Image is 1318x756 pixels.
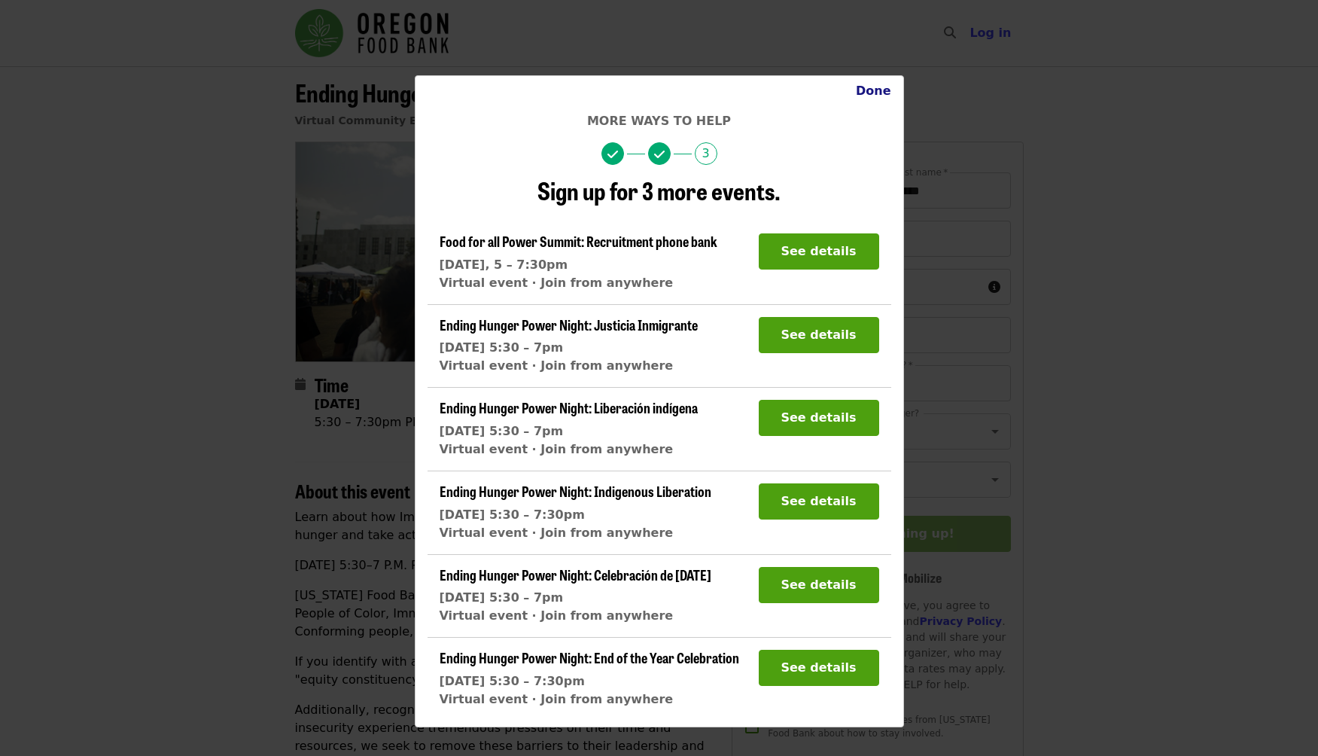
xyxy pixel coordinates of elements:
[759,567,879,603] button: See details
[759,233,879,270] button: See details
[844,76,903,106] button: Close
[607,148,618,162] i: check icon
[440,589,711,607] div: [DATE] 5:30 – 7pm
[440,672,739,690] div: [DATE] 5:30 – 7:30pm
[440,524,711,542] div: Virtual event · Join from anywhere
[759,328,879,342] a: See details
[440,274,717,292] div: Virtual event · Join from anywhere
[440,339,698,357] div: [DATE] 5:30 – 7pm
[440,233,717,292] a: Food for all Power Summit: Recruitment phone bank[DATE], 5 – 7:30pmVirtual event · Join from anyw...
[440,648,739,667] span: Ending Hunger Power Night: End of the Year Celebration
[759,410,879,425] a: See details
[440,607,711,625] div: Virtual event · Join from anywhere
[440,231,717,251] span: Food for all Power Summit: Recruitment phone bank
[440,422,698,440] div: [DATE] 5:30 – 7pm
[440,565,711,584] span: Ending Hunger Power Night: Celebración de [DATE]
[440,317,698,376] a: Ending Hunger Power Night: Justicia Inmigrante[DATE] 5:30 – 7pmVirtual event · Join from anywhere
[440,256,717,274] div: [DATE], 5 – 7:30pm
[759,660,879,675] a: See details
[759,578,879,592] a: See details
[759,244,879,258] a: See details
[440,440,698,459] div: Virtual event · Join from anywhere
[654,148,665,162] i: check icon
[440,567,711,626] a: Ending Hunger Power Night: Celebración de [DATE][DATE] 5:30 – 7pmVirtual event · Join from anywhere
[695,142,717,165] span: 3
[440,483,711,542] a: Ending Hunger Power Night: Indigenous Liberation[DATE] 5:30 – 7:30pmVirtual event · Join from any...
[440,690,739,709] div: Virtual event · Join from anywhere
[759,494,879,508] a: See details
[440,506,711,524] div: [DATE] 5:30 – 7:30pm
[440,315,698,334] span: Ending Hunger Power Night: Justicia Inmigrante
[440,481,711,501] span: Ending Hunger Power Night: Indigenous Liberation
[440,398,698,417] span: Ending Hunger Power Night: Liberación indígena
[440,357,698,375] div: Virtual event · Join from anywhere
[440,400,698,459] a: Ending Hunger Power Night: Liberación indígena[DATE] 5:30 – 7pmVirtual event · Join from anywhere
[759,400,879,436] button: See details
[440,650,739,709] a: Ending Hunger Power Night: End of the Year Celebration[DATE] 5:30 – 7:30pmVirtual event · Join fr...
[759,483,879,520] button: See details
[537,172,781,208] span: Sign up for 3 more events.
[759,317,879,353] button: See details
[587,114,731,128] span: More ways to help
[759,650,879,686] button: See details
